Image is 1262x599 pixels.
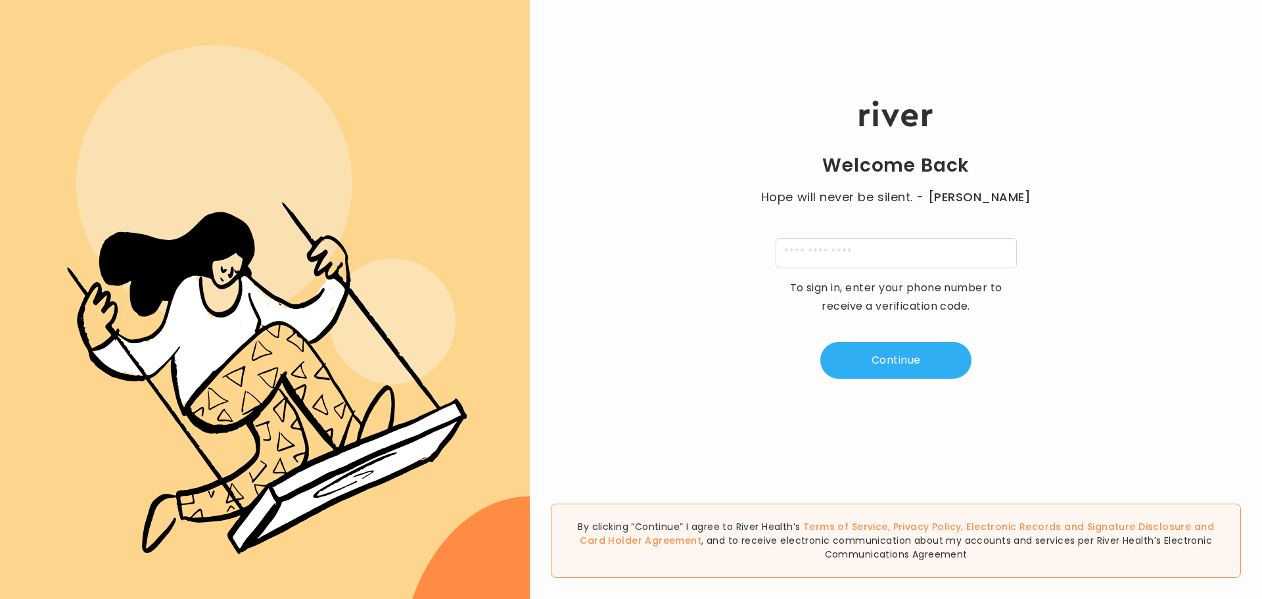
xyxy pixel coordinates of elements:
[893,520,962,533] a: Privacy Policy
[781,279,1011,316] p: To sign in, enter your phone number to receive a verification code.
[748,188,1044,206] p: Hope will never be silent.
[820,342,971,379] button: Continue
[916,188,1031,206] span: - [PERSON_NAME]
[551,504,1241,578] div: By clicking “Continue” I agree to River Health’s
[580,534,701,547] a: Card Holder Agreement
[701,534,1212,561] span: , and to receive electronic communication about my accounts and services per River Health’s Elect...
[966,520,1191,533] a: Electronic Records and Signature Disclosure
[580,520,1214,547] span: , , and
[803,520,888,533] a: Terms of Service
[822,154,970,178] h1: Welcome Back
